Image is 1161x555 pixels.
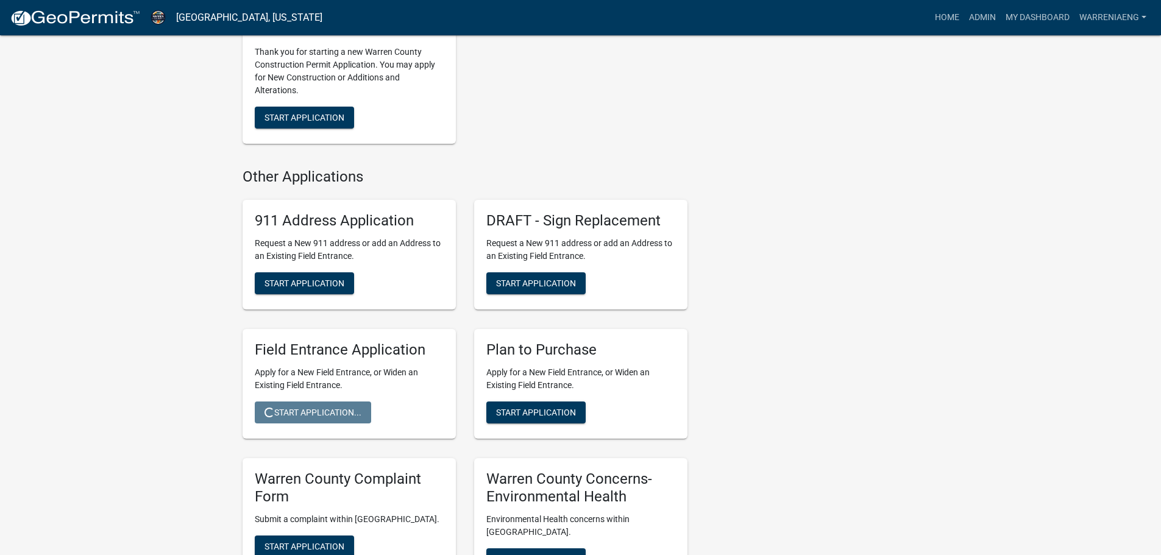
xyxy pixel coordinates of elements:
h4: Other Applications [243,168,687,186]
p: Request a New 911 address or add an Address to an Existing Field Entrance. [255,237,444,263]
p: Thank you for starting a new Warren County Construction Permit Application. You may apply for New... [255,46,444,97]
h5: Plan to Purchase [486,341,675,359]
span: Start Application [265,278,344,288]
button: Start Application [486,401,586,423]
span: Start Application... [265,408,361,417]
button: Start Application [486,272,586,294]
h5: 911 Address Application [255,212,444,230]
button: Start Application [255,272,354,294]
button: Start Application... [255,401,371,423]
span: Start Application [265,541,344,551]
span: Start Application [496,278,576,288]
a: My Dashboard [1001,6,1074,29]
span: Start Application [265,112,344,122]
h5: Warren County Concerns- Environmental Health [486,470,675,506]
h5: Warren County Complaint Form [255,470,444,506]
span: Start Application [496,408,576,417]
p: Apply for a New Field Entrance, or Widen an Existing Field Entrance. [255,366,444,392]
button: Start Application [255,107,354,129]
a: Home [930,6,964,29]
a: WarrenIAEng [1074,6,1151,29]
img: Warren County, Iowa [150,9,166,26]
h5: Field Entrance Application [255,341,444,359]
h5: DRAFT - Sign Replacement [486,212,675,230]
p: Environmental Health concerns within [GEOGRAPHIC_DATA]. [486,513,675,539]
p: Apply for a New Field Entrance, or Widen an Existing Field Entrance. [486,366,675,392]
a: [GEOGRAPHIC_DATA], [US_STATE] [176,7,322,28]
p: Request a New 911 address or add an Address to an Existing Field Entrance. [486,237,675,263]
p: Submit a complaint within [GEOGRAPHIC_DATA]. [255,513,444,526]
a: Admin [964,6,1001,29]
